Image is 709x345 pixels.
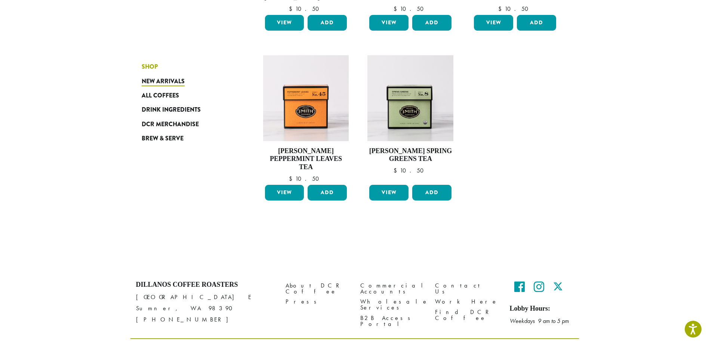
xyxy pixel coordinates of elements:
span: DCR Merchandise [142,120,199,129]
span: New Arrivals [142,77,185,86]
span: $ [289,175,295,183]
span: $ [289,5,295,13]
h4: [PERSON_NAME] Peppermint Leaves Tea [263,147,349,171]
a: Contact Us [435,281,499,297]
img: Spring-Greens-Signature-Green-Carton-2023.jpg [367,55,453,141]
a: [PERSON_NAME] Peppermint Leaves Tea $10.50 [263,55,349,182]
a: View [265,185,304,201]
p: [GEOGRAPHIC_DATA] E Sumner, WA 98390 [PHONE_NUMBER] [136,292,274,325]
button: Add [308,185,347,201]
a: Shop [142,60,231,74]
bdi: 10.50 [498,5,532,13]
button: Add [308,15,347,31]
a: DCR Merchandise [142,117,231,131]
bdi: 10.50 [394,167,427,174]
span: Drink Ingredients [142,105,201,115]
a: Find DCR Coffee [435,307,499,323]
span: Shop [142,62,158,72]
a: Drink Ingredients [142,103,231,117]
span: $ [394,167,400,174]
a: Brew & Serve [142,131,231,146]
a: View [369,185,409,201]
bdi: 10.50 [394,5,427,13]
a: About DCR Coffee [286,281,349,297]
button: Add [412,185,451,201]
a: Work Here [435,297,499,307]
span: $ [498,5,505,13]
bdi: 10.50 [289,175,323,183]
span: All Coffees [142,91,179,100]
span: $ [394,5,400,13]
img: Peppermint-Signature-Herbal-Carton-2023.jpg [263,55,349,141]
a: All Coffees [142,88,231,103]
a: B2B Access Portal [360,313,424,329]
a: Commercial Accounts [360,281,424,297]
a: [PERSON_NAME] Spring Greens Tea $10.50 [367,55,453,182]
a: View [369,15,409,31]
h4: [PERSON_NAME] Spring Greens Tea [367,147,453,163]
h5: Lobby Hours: [510,305,573,313]
a: View [474,15,513,31]
a: View [265,15,304,31]
h4: Dillanos Coffee Roasters [136,281,274,289]
bdi: 10.50 [289,5,323,13]
a: Wholesale Services [360,297,424,313]
a: New Arrivals [142,74,231,88]
a: Press [286,297,349,307]
span: Brew & Serve [142,134,184,143]
button: Add [412,15,451,31]
button: Add [517,15,556,31]
em: Weekdays 9 am to 5 pm [510,317,569,325]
